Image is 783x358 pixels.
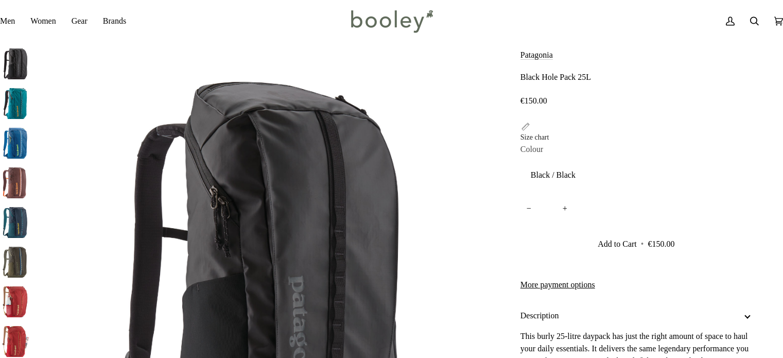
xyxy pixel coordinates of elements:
span: €150.00 [648,240,674,248]
button: Add to Cart • €150.00 [520,230,752,258]
a: Gear [64,6,95,36]
div: Size chart [520,132,549,143]
button: − [520,197,537,220]
a: Patagonia [520,50,553,59]
a: Women [23,6,63,36]
span: • [639,240,646,248]
span: Gear [72,15,88,27]
button: + [556,197,573,220]
h1: Black Hole Pack 25L [520,72,591,82]
button: Description [520,301,752,330]
span: €150.00 [520,96,547,105]
span: Colour [520,143,543,156]
span: Brands [103,15,126,27]
img: Booley [346,6,437,36]
button: Black / Black [520,163,752,188]
a: More payment options [520,279,752,291]
a: Brands [95,6,134,36]
input: Quantity [520,197,573,220]
span: Add to Cart [598,240,637,248]
span: Women [30,15,56,27]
